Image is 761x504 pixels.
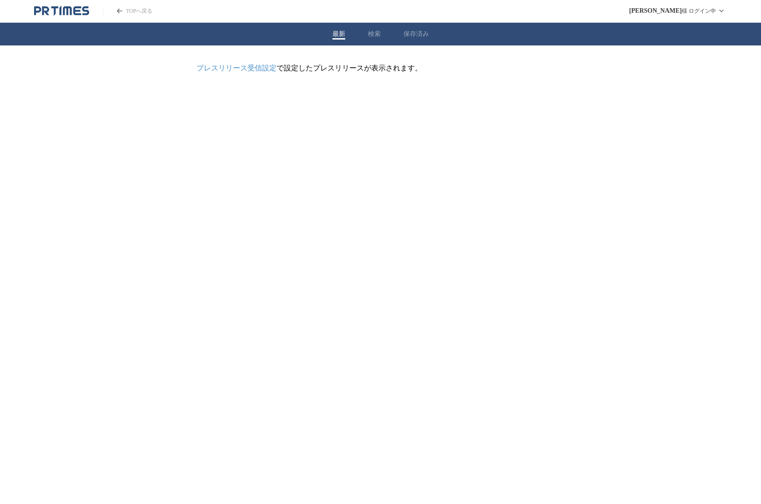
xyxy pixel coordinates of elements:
[103,7,152,15] a: PR TIMESのトップページはこちら
[629,7,682,15] span: [PERSON_NAME]
[197,64,277,72] a: プレスリリース受信設定
[197,64,565,73] p: で設定したプレスリリースが表示されます。
[403,30,429,38] button: 保存済み
[333,30,345,38] button: 最新
[34,5,89,16] a: PR TIMESのトップページはこちら
[368,30,381,38] button: 検索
